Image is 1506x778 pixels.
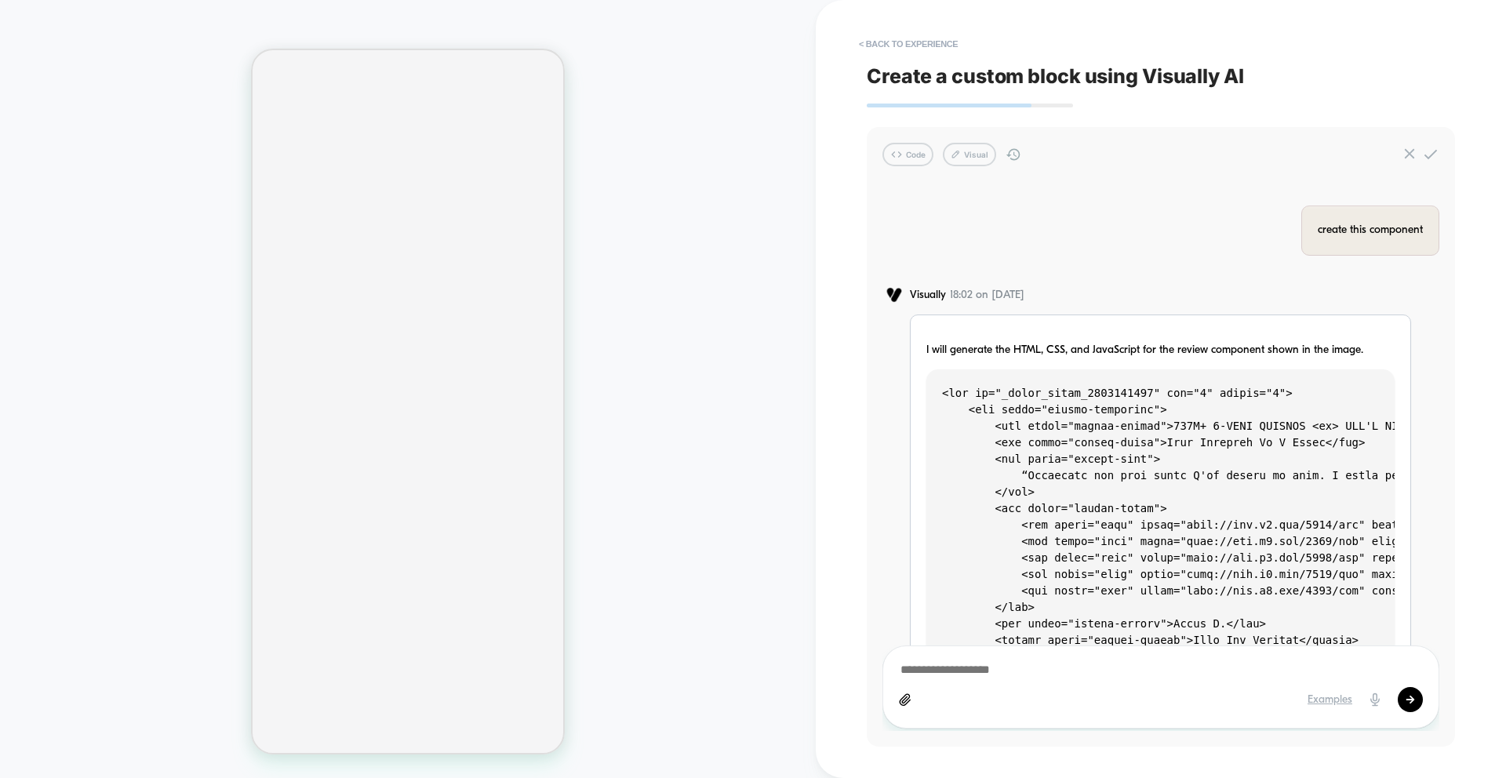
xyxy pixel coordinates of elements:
div: Examples [1308,693,1352,707]
button: < Back to experience [851,31,966,56]
button: Visual [943,143,996,166]
img: Visually logo [882,287,906,303]
span: 18:02 on [DATE] [950,289,1024,302]
div: create this component [1318,222,1423,239]
button: Code [882,143,933,166]
span: Create a custom block using Visually AI [867,64,1455,88]
span: Visually [910,289,946,302]
p: I will generate the HTML, CSS, and JavaScript for the review component shown in the image. [926,342,1395,358]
